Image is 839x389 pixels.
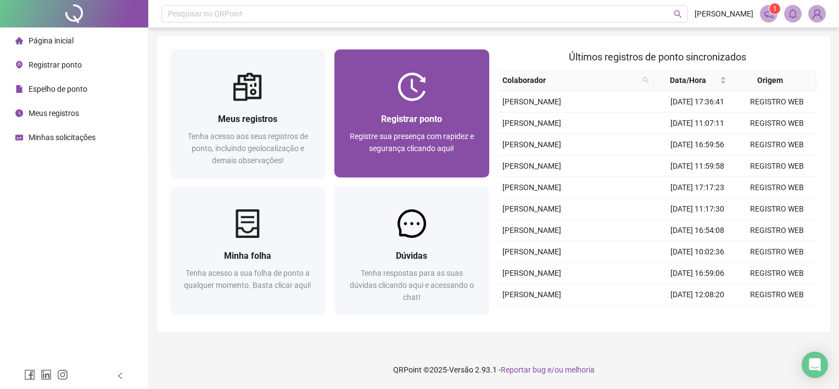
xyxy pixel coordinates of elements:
[658,113,737,134] td: [DATE] 11:07:11
[788,9,798,19] span: bell
[769,3,780,14] sup: 1
[809,5,825,22] img: 86365
[737,198,817,220] td: REGISTRO WEB
[350,269,474,302] span: Tenha respostas para as suas dúvidas clicando aqui e acessando o chat!
[501,365,595,374] span: Reportar bug e/ou melhoria
[184,269,311,290] span: Tenha acesso a sua folha de ponto a qualquer momento. Basta clicar aqui!
[502,162,561,170] span: [PERSON_NAME]
[170,49,326,177] a: Meus registrosTenha acesso aos seus registros de ponto, incluindo geolocalização e demais observa...
[658,241,737,263] td: [DATE] 10:02:36
[737,134,817,155] td: REGISTRO WEB
[502,247,561,256] span: [PERSON_NAME]
[731,70,808,91] th: Origem
[737,305,817,327] td: REGISTRO WEB
[41,369,52,380] span: linkedin
[658,284,737,305] td: [DATE] 12:08:20
[658,155,737,177] td: [DATE] 11:59:58
[170,186,326,314] a: Minha folhaTenha acesso a sua folha de ponto a qualquer momento. Basta clicar aqui!
[15,85,23,93] span: file
[24,369,35,380] span: facebook
[737,284,817,305] td: REGISTRO WEB
[15,37,23,45] span: home
[737,155,817,177] td: REGISTRO WEB
[773,5,777,13] span: 1
[802,352,828,378] div: Open Intercom Messenger
[502,226,561,235] span: [PERSON_NAME]
[674,10,682,18] span: search
[737,91,817,113] td: REGISTRO WEB
[29,85,87,93] span: Espelho de ponto
[188,132,308,165] span: Tenha acesso aos seus registros de ponto, incluindo geolocalização e demais observações!
[737,113,817,134] td: REGISTRO WEB
[764,9,774,19] span: notification
[569,51,746,63] span: Últimos registros de ponto sincronizados
[737,220,817,241] td: REGISTRO WEB
[381,114,442,124] span: Registrar ponto
[502,183,561,192] span: [PERSON_NAME]
[502,97,561,106] span: [PERSON_NAME]
[502,140,561,149] span: [PERSON_NAME]
[218,114,277,124] span: Meus registros
[29,60,82,69] span: Registrar ponto
[658,177,737,198] td: [DATE] 17:17:23
[737,241,817,263] td: REGISTRO WEB
[642,77,649,84] span: search
[15,134,23,141] span: schedule
[658,134,737,155] td: [DATE] 16:59:56
[658,91,737,113] td: [DATE] 17:36:41
[502,204,561,213] span: [PERSON_NAME]
[502,290,561,299] span: [PERSON_NAME]
[15,61,23,69] span: environment
[29,109,79,118] span: Meus registros
[396,251,427,261] span: Dúvidas
[658,74,718,86] span: Data/Hora
[15,109,23,117] span: clock-circle
[502,269,561,277] span: [PERSON_NAME]
[148,351,839,389] footer: QRPoint © 2025 - 2.93.1 -
[57,369,68,380] span: instagram
[449,365,473,374] span: Versão
[350,132,474,153] span: Registre sua presença com rapidez e segurança clicando aqui!
[116,372,124,380] span: left
[737,263,817,284] td: REGISTRO WEB
[640,72,651,88] span: search
[658,220,737,241] td: [DATE] 16:54:08
[334,186,490,314] a: DúvidasTenha respostas para as suas dúvidas clicando aqui e acessando o chat!
[502,74,638,86] span: Colaborador
[695,8,753,20] span: [PERSON_NAME]
[29,133,96,142] span: Minhas solicitações
[224,251,271,261] span: Minha folha
[29,36,74,45] span: Página inicial
[737,177,817,198] td: REGISTRO WEB
[658,198,737,220] td: [DATE] 11:17:30
[658,263,737,284] td: [DATE] 16:59:06
[334,49,490,177] a: Registrar pontoRegistre sua presença com rapidez e segurança clicando aqui!
[658,305,737,327] td: [DATE] 17:36:16
[653,70,731,91] th: Data/Hora
[502,119,561,127] span: [PERSON_NAME]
